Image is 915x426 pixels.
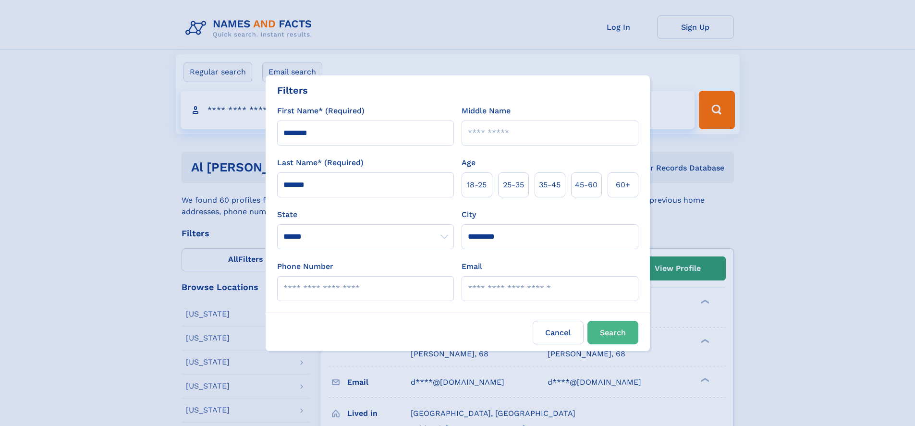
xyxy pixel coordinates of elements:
[462,261,482,272] label: Email
[616,179,630,191] span: 60+
[467,179,487,191] span: 18‑25
[277,209,454,220] label: State
[533,321,584,344] label: Cancel
[277,83,308,97] div: Filters
[587,321,638,344] button: Search
[277,261,333,272] label: Phone Number
[462,209,476,220] label: City
[277,105,365,117] label: First Name* (Required)
[462,105,511,117] label: Middle Name
[575,179,598,191] span: 45‑60
[277,157,364,169] label: Last Name* (Required)
[539,179,561,191] span: 35‑45
[462,157,476,169] label: Age
[503,179,524,191] span: 25‑35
